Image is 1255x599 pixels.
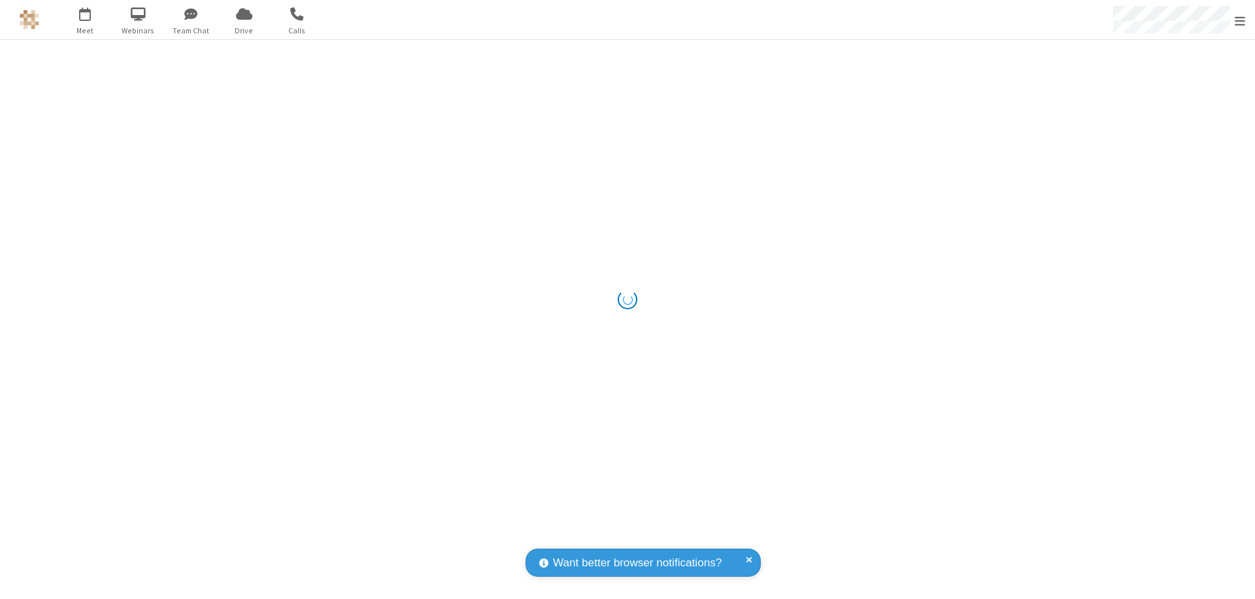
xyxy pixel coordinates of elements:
[220,25,269,37] span: Drive
[273,25,322,37] span: Calls
[61,25,110,37] span: Meet
[167,25,216,37] span: Team Chat
[114,25,163,37] span: Webinars
[20,10,39,29] img: QA Selenium DO NOT DELETE OR CHANGE
[553,555,722,572] span: Want better browser notifications?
